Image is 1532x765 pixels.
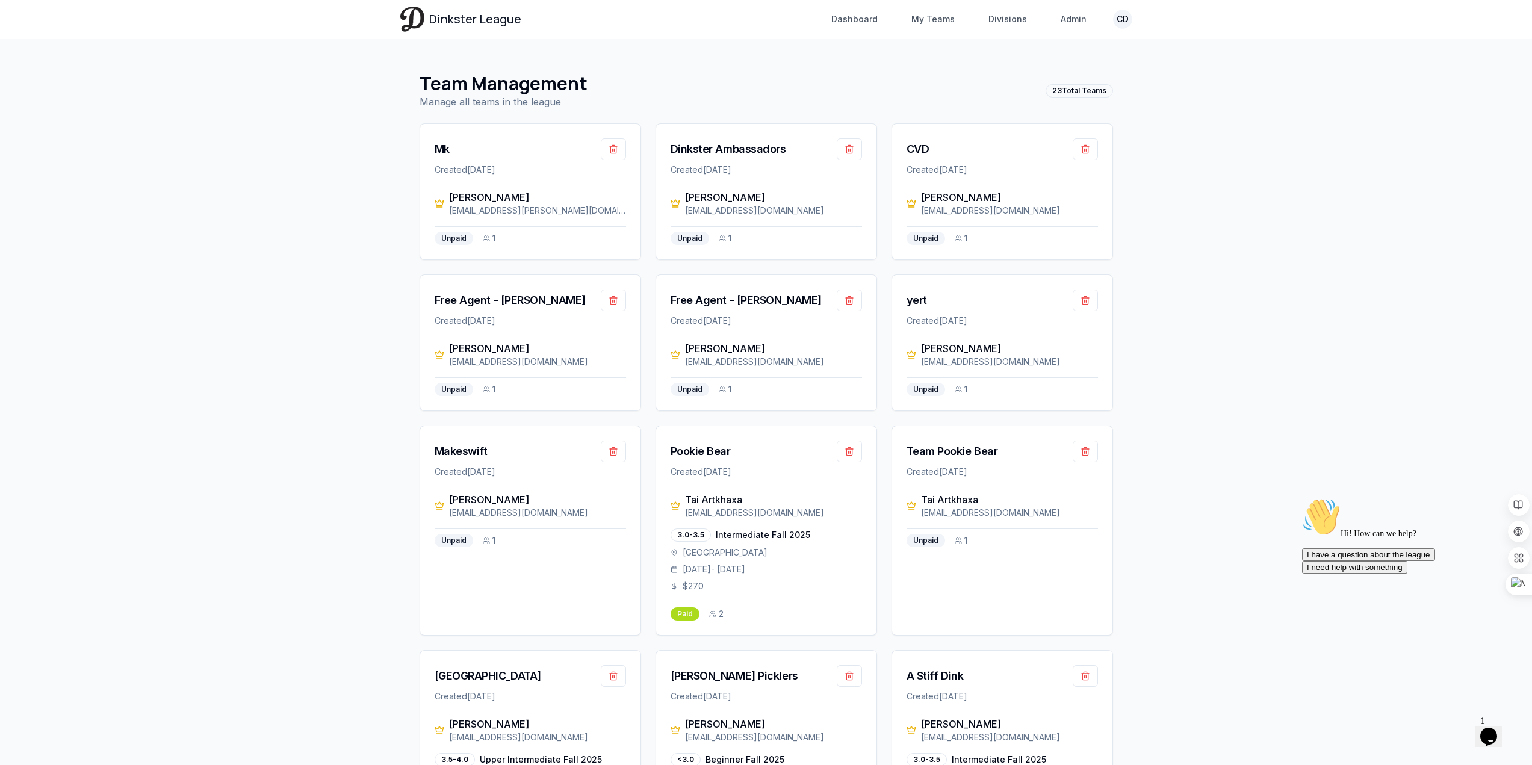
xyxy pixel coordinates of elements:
a: Dinkster League [400,7,521,31]
div: [PERSON_NAME] [685,190,862,205]
div: Created [DATE] [671,690,862,702]
div: [EMAIL_ADDRESS][DOMAIN_NAME] [449,507,626,519]
div: 1 [483,383,495,395]
div: Paid [671,607,699,621]
div: 1 [719,232,731,244]
div: Created [DATE] [907,315,1098,327]
div: [EMAIL_ADDRESS][DOMAIN_NAME] [921,507,1098,519]
div: Unpaid [435,383,473,396]
img: :wave: [5,5,43,43]
a: Makeswift [435,443,488,460]
div: [PERSON_NAME] [685,341,862,356]
div: Created [DATE] [435,315,626,327]
div: Tai Artkhaxa [685,492,862,507]
div: [PERSON_NAME] [449,341,626,356]
button: I have a question about the league [5,55,138,68]
span: Hi! How can we help? [5,36,119,45]
div: 1 [955,383,967,395]
div: 23 Total Teams [1046,84,1113,98]
div: Created [DATE] [671,315,862,327]
div: [EMAIL_ADDRESS][DOMAIN_NAME] [921,356,1098,368]
div: 👋Hi! How can we help?I have a question about the leagueI need help with something [5,5,222,81]
div: Unpaid [435,534,473,547]
a: CVD [907,141,929,158]
span: Intermediate Fall 2025 [716,529,810,541]
a: [GEOGRAPHIC_DATA] [435,667,541,684]
a: Free Agent - [PERSON_NAME] [435,292,586,309]
div: Created [DATE] [907,690,1098,702]
iframe: chat widget [1475,711,1514,747]
div: Created [DATE] [907,164,1098,176]
div: Unpaid [435,232,473,245]
div: 1 [719,383,731,395]
span: Dinkster League [429,11,521,28]
img: Dinkster [400,7,424,31]
a: A Stiff Dink [907,667,964,684]
a: Dinkster Ambassadors [671,141,786,158]
div: [EMAIL_ADDRESS][DOMAIN_NAME] [685,205,862,217]
div: [PERSON_NAME] [685,717,862,731]
div: [PERSON_NAME] [921,190,1098,205]
a: Admin [1053,8,1094,30]
iframe: chat widget [1297,493,1514,705]
div: 2 [709,608,724,620]
a: Team Pookie Bear [907,443,998,460]
a: Divisions [981,8,1034,30]
div: [EMAIL_ADDRESS][DOMAIN_NAME] [685,356,862,368]
button: CD [1113,10,1132,29]
span: [GEOGRAPHIC_DATA] [683,547,768,559]
div: 3.0-3.5 [671,528,711,542]
div: 1 [955,534,967,547]
div: Created [DATE] [671,466,862,478]
div: $ 270 [671,580,862,592]
div: Tai Artkhaxa [921,492,1098,507]
a: [PERSON_NAME] Picklers [671,667,798,684]
a: Mk [435,141,450,158]
div: [EMAIL_ADDRESS][DOMAIN_NAME] [921,205,1098,217]
div: Created [DATE] [435,466,626,478]
a: Pookie Bear [671,443,731,460]
h1: Team Management [420,73,588,94]
a: Dashboard [824,8,885,30]
div: [PERSON_NAME] [449,492,626,507]
div: [PERSON_NAME] [449,717,626,731]
div: [EMAIL_ADDRESS][DOMAIN_NAME] [685,731,862,743]
div: Created [DATE] [671,164,862,176]
div: [PERSON_NAME] [921,717,1098,731]
div: [EMAIL_ADDRESS][DOMAIN_NAME] [685,507,862,519]
div: 1 [483,534,495,547]
a: Free Agent - [PERSON_NAME] [671,292,822,309]
div: Unpaid [907,534,945,547]
div: Unpaid [671,383,709,396]
a: My Teams [904,8,962,30]
div: [PERSON_NAME] [921,341,1098,356]
div: Unpaid [671,232,709,245]
div: [PERSON_NAME] [449,190,626,205]
p: Manage all teams in the league [420,94,588,109]
div: [EMAIL_ADDRESS][PERSON_NAME][DOMAIN_NAME] [449,205,626,217]
div: 1 [483,232,495,244]
div: Created [DATE] [435,690,626,702]
button: I need help with something [5,68,110,81]
div: [EMAIL_ADDRESS][DOMAIN_NAME] [921,731,1098,743]
div: [EMAIL_ADDRESS][DOMAIN_NAME] [449,356,626,368]
a: yert [907,292,927,309]
div: [EMAIL_ADDRESS][DOMAIN_NAME] [449,731,626,743]
div: Created [DATE] [435,164,626,176]
div: 1 [955,232,967,244]
div: Unpaid [907,383,945,396]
